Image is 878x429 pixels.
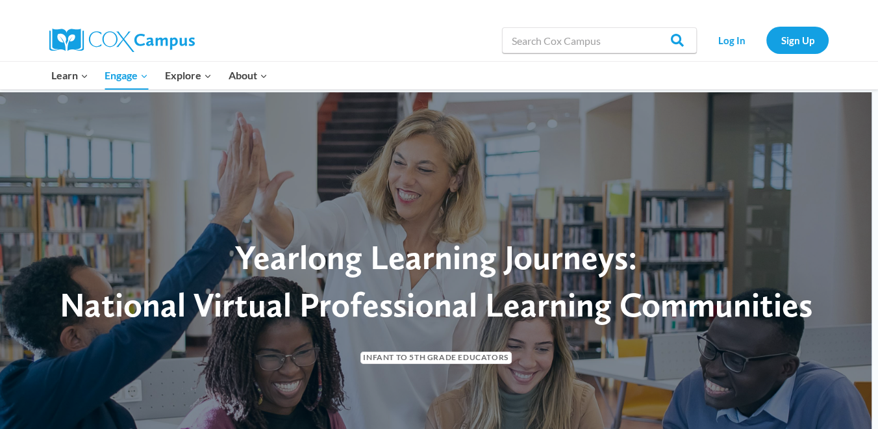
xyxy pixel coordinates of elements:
a: Sign Up [766,27,829,53]
span: National Virtual Professional Learning Communities [60,284,812,325]
button: Child menu of Learn [43,62,97,89]
nav: Primary Navigation [43,62,275,89]
button: Child menu of Explore [157,62,220,89]
nav: Secondary Navigation [703,27,829,53]
span: Yearlong Learning Journeys: [235,237,637,278]
span: Infant to 5th Grade Educators [360,352,512,364]
button: Child menu of Engage [97,62,157,89]
a: Log In [703,27,760,53]
button: Child menu of About [220,62,276,89]
input: Search Cox Campus [502,27,697,53]
img: Cox Campus [49,29,195,52]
